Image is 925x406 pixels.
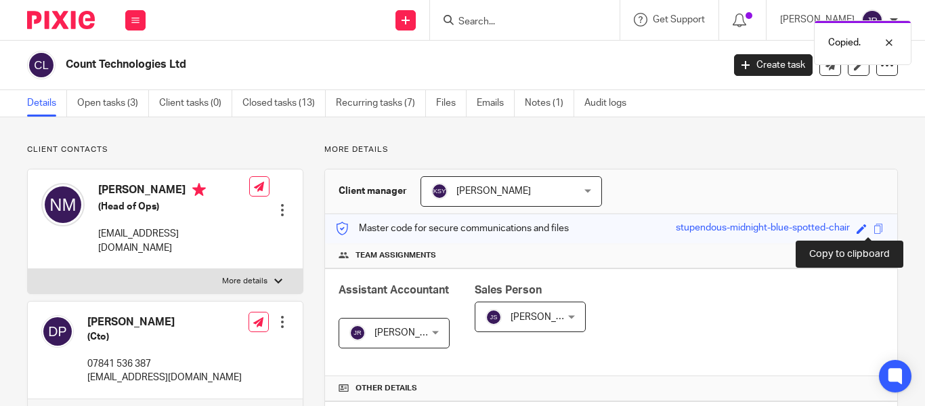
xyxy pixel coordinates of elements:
[861,9,883,31] img: svg%3E
[511,312,585,322] span: [PERSON_NAME]
[477,90,515,117] a: Emails
[98,227,249,255] p: [EMAIL_ADDRESS][DOMAIN_NAME]
[734,54,813,76] a: Create task
[525,90,574,117] a: Notes (1)
[828,36,861,49] p: Copied.
[192,183,206,197] i: Primary
[374,328,449,338] span: [PERSON_NAME]
[242,90,326,117] a: Closed tasks (13)
[66,58,584,72] h2: Count Technologies Ltd
[27,51,56,79] img: svg%3E
[27,90,67,117] a: Details
[27,144,303,155] p: Client contacts
[339,285,449,296] span: Assistant Accountant
[486,309,502,325] img: svg%3E
[676,221,850,237] div: stupendous-midnight-blue-spotted-chair
[356,383,417,394] span: Other details
[324,144,898,155] p: More details
[27,11,95,29] img: Pixie
[436,90,467,117] a: Files
[87,357,242,371] p: 07841 536 387
[349,325,366,341] img: svg%3E
[475,285,542,296] span: Sales Person
[41,315,74,348] img: svg%3E
[336,90,426,117] a: Recurring tasks (7)
[584,90,637,117] a: Audit logs
[456,186,531,196] span: [PERSON_NAME]
[339,184,407,198] h3: Client manager
[457,16,579,28] input: Search
[356,250,436,261] span: Team assignments
[87,315,242,329] h4: [PERSON_NAME]
[41,183,85,226] img: svg%3E
[98,183,249,200] h4: [PERSON_NAME]
[87,371,242,384] p: [EMAIL_ADDRESS][DOMAIN_NAME]
[335,222,569,235] p: Master code for secure communications and files
[431,183,448,199] img: svg%3E
[159,90,232,117] a: Client tasks (0)
[98,200,249,214] h5: (Head of Ops)
[77,90,149,117] a: Open tasks (3)
[87,330,242,344] h5: (Cto)
[222,276,267,287] p: More details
